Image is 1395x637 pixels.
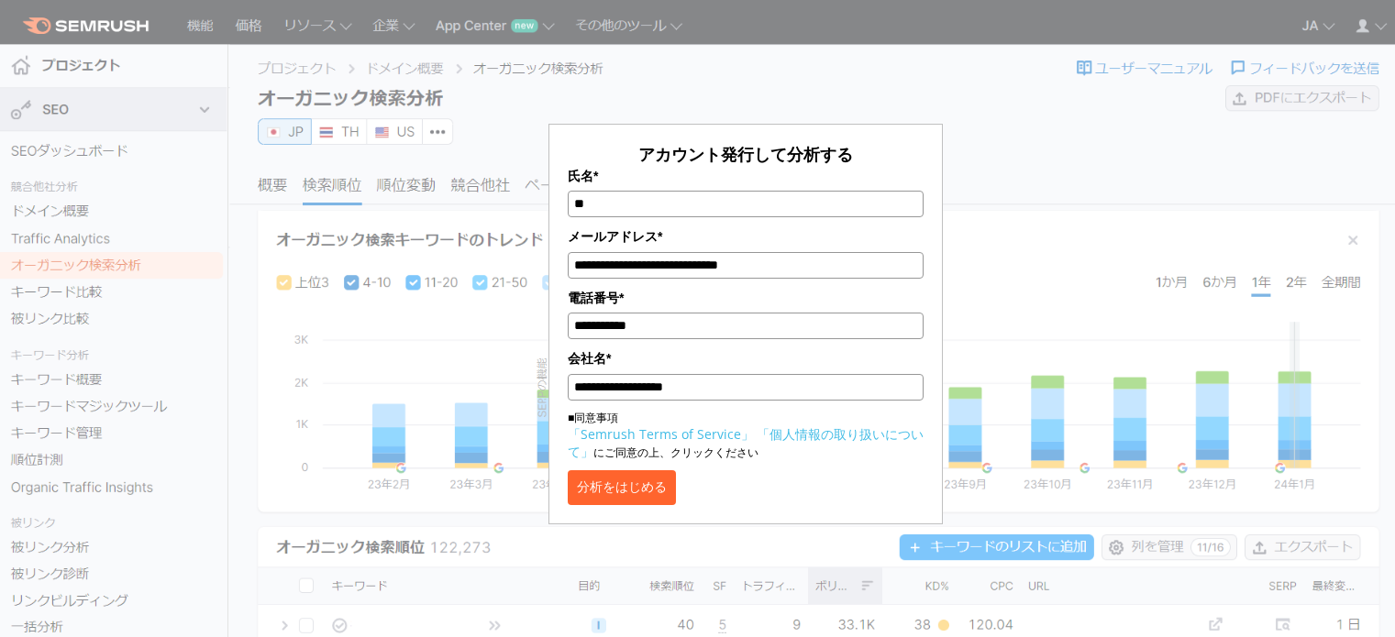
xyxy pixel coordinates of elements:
button: 分析をはじめる [568,470,676,505]
span: アカウント発行して分析する [638,143,853,165]
a: 「個人情報の取り扱いについて」 [568,425,924,460]
label: メールアドレス* [568,226,924,247]
p: ■同意事項 にご同意の上、クリックください [568,410,924,461]
a: 「Semrush Terms of Service」 [568,425,754,443]
label: 電話番号* [568,288,924,308]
